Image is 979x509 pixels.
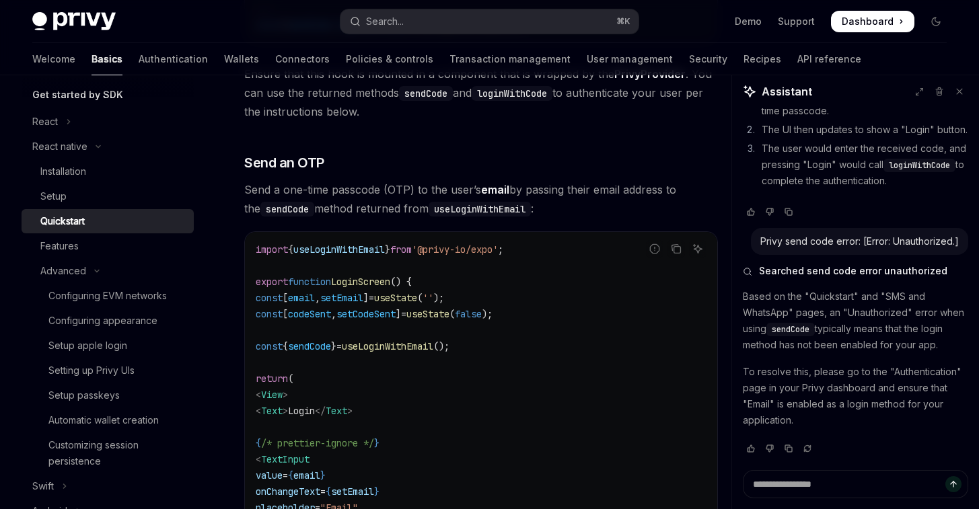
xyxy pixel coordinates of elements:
[449,308,455,320] span: (
[22,259,194,283] button: Toggle Advanced section
[396,308,401,320] span: ]
[363,292,369,304] span: ]
[616,16,630,27] span: ⌘ K
[743,288,968,353] p: Based on the "Quickstart" and "SMS and WhatsApp" pages, an "Unauthorized" error when using typica...
[244,65,718,121] span: Ensure that this hook is mounted in a component that is wrapped by the . You can use the returned...
[22,184,194,208] a: Setup
[799,442,815,455] button: Reload last chat
[842,15,894,28] span: Dashboard
[667,240,685,258] button: Copy the contents from the code block
[32,139,87,155] div: React native
[945,476,962,492] button: Send message
[48,437,186,469] div: Customizing session persistence
[275,43,330,75] a: Connectors
[261,453,310,465] span: TextInput
[48,387,120,403] div: Setup passkeys
[762,83,812,100] span: Assistant
[256,405,261,417] span: <
[288,292,315,304] span: email
[743,470,968,498] textarea: Ask a question...
[48,288,167,304] div: Configuring EVM networks
[22,284,194,308] a: Configuring EVM networks
[369,292,374,304] span: =
[40,188,67,204] div: Setup
[762,205,778,219] button: Vote that response was not good
[781,442,797,455] button: Copy chat response
[417,292,423,304] span: (
[406,308,449,320] span: useState
[401,308,406,320] span: =
[374,437,379,449] span: }
[283,308,288,320] span: [
[743,264,968,278] button: Searched send code error unauthorized
[326,405,347,417] span: Text
[762,442,778,455] button: Vote that response was not good
[781,205,797,219] button: Copy chat response
[40,263,86,279] div: Advanced
[331,276,390,288] span: LoginScreen
[32,114,58,130] div: React
[48,338,127,354] div: Setup apple login
[22,234,194,258] a: Features
[399,86,453,101] code: sendCode
[366,13,404,30] div: Search...
[224,43,259,75] a: Wallets
[22,159,194,184] a: Installation
[40,213,85,229] div: Quickstart
[482,308,493,320] span: );
[32,43,75,75] a: Welcome
[472,86,552,101] code: loginWithCode
[481,183,509,196] strong: email
[92,43,122,75] a: Basics
[261,405,283,417] span: Text
[283,340,288,352] span: {
[331,340,336,352] span: }
[256,340,283,352] span: const
[32,12,116,31] img: dark logo
[288,373,293,385] span: (
[758,122,968,138] li: The UI then updates to show a "Login" button.
[889,160,950,171] span: loginWithCode
[256,276,288,288] span: export
[336,308,396,320] span: setCodeSent
[455,308,482,320] span: false
[288,276,331,288] span: function
[22,408,194,432] a: Automatic wallet creation
[22,309,194,333] a: Configuring appearance
[390,243,412,256] span: from
[256,389,261,401] span: <
[374,292,417,304] span: useState
[293,243,385,256] span: useLoginWithEmail
[689,240,706,258] button: Ask AI
[288,243,293,256] span: {
[256,292,283,304] span: const
[320,292,363,304] span: setEmail
[315,292,320,304] span: ,
[412,243,498,256] span: '@privy-io/expo'
[449,43,571,75] a: Transaction management
[772,324,809,335] span: sendCode
[336,340,342,352] span: =
[22,383,194,407] a: Setup passkeys
[423,292,433,304] span: ''
[288,340,331,352] span: sendCode
[260,202,314,217] code: sendCode
[759,264,947,278] span: Searched send code error unauthorized
[347,405,353,417] span: >
[22,134,194,159] button: Toggle React native section
[288,308,331,320] span: codeSent
[288,405,315,417] span: Login
[342,340,433,352] span: useLoginWithEmail
[22,334,194,358] a: Setup apple login
[429,202,531,217] code: useLoginWithEmail
[331,308,336,320] span: ,
[244,180,718,218] span: Send a one-time passcode (OTP) to the user’s by passing their email address to the method returne...
[256,373,288,385] span: return
[256,453,261,465] span: <
[256,243,288,256] span: import
[831,11,914,32] a: Dashboard
[433,340,449,352] span: ();
[735,15,762,28] a: Demo
[385,243,390,256] span: }
[743,205,759,219] button: Vote that response was good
